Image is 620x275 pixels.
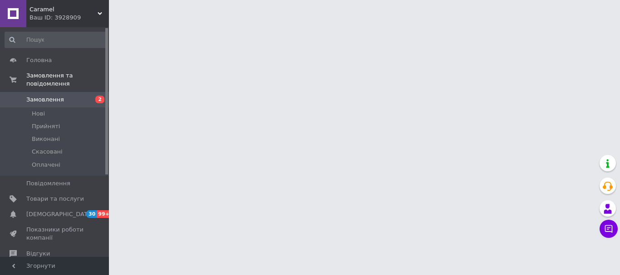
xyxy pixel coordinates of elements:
[26,226,84,242] span: Показники роботи компанії
[26,56,52,64] span: Головна
[86,210,97,218] span: 30
[600,220,618,238] button: Чат з покупцем
[32,110,45,118] span: Нові
[32,135,60,143] span: Виконані
[26,96,64,104] span: Замовлення
[32,161,60,169] span: Оплачені
[26,250,50,258] span: Відгуки
[30,14,109,22] div: Ваш ID: 3928909
[26,72,109,88] span: Замовлення та повідомлення
[26,179,70,188] span: Повідомлення
[32,122,60,130] span: Прийняті
[5,32,107,48] input: Пошук
[30,5,98,14] span: Сaramel
[26,210,93,218] span: [DEMOGRAPHIC_DATA]
[32,148,63,156] span: Скасовані
[26,195,84,203] span: Товари та послуги
[97,210,112,218] span: 99+
[95,96,104,103] span: 2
